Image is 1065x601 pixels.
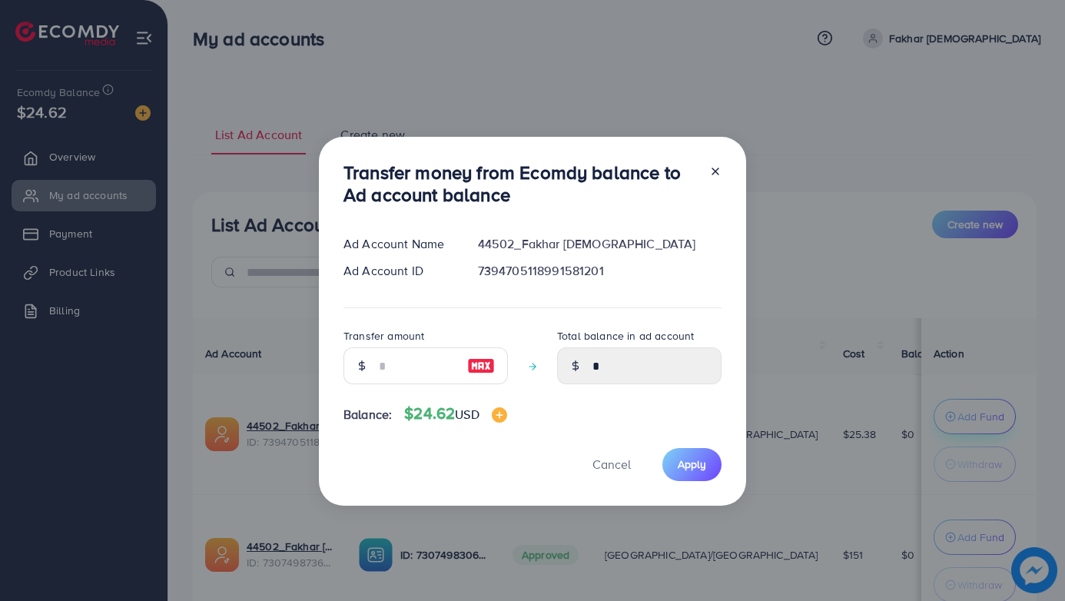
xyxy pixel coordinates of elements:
[455,406,479,423] span: USD
[678,457,706,472] span: Apply
[662,448,722,481] button: Apply
[557,328,694,344] label: Total balance in ad account
[467,357,495,375] img: image
[466,262,734,280] div: 7394705118991581201
[466,235,734,253] div: 44502_Fakhar [DEMOGRAPHIC_DATA]
[331,262,466,280] div: Ad Account ID
[343,161,697,206] h3: Transfer money from Ecomdy balance to Ad account balance
[343,328,424,344] label: Transfer amount
[492,407,507,423] img: image
[404,404,506,423] h4: $24.62
[331,235,466,253] div: Ad Account Name
[592,456,631,473] span: Cancel
[343,406,392,423] span: Balance:
[573,448,650,481] button: Cancel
